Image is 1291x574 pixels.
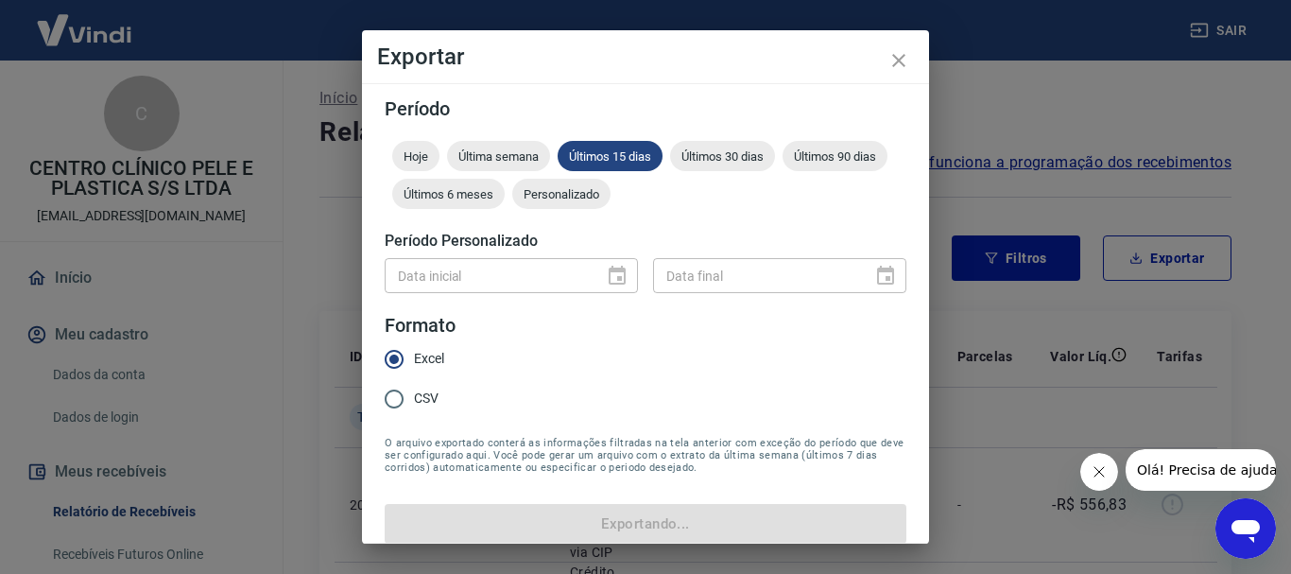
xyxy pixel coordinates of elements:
div: Personalizado [512,179,611,209]
button: close [876,38,921,83]
span: Últimos 90 dias [783,149,887,164]
span: Personalizado [512,187,611,201]
h4: Exportar [377,45,914,68]
span: Última semana [447,149,550,164]
span: Últimos 15 dias [558,149,663,164]
span: Hoje [392,149,439,164]
div: Hoje [392,141,439,171]
input: DD/MM/YYYY [653,258,859,293]
div: Últimos 30 dias [670,141,775,171]
iframe: Mensagem da empresa [1126,449,1276,491]
h5: Período Personalizado [385,232,906,251]
div: Últimos 90 dias [783,141,887,171]
iframe: Botão para abrir a janela de mensagens [1215,498,1276,559]
div: Últimos 15 dias [558,141,663,171]
input: DD/MM/YYYY [385,258,591,293]
legend: Formato [385,312,456,339]
span: Últimos 30 dias [670,149,775,164]
div: Últimos 6 meses [392,179,505,209]
h5: Período [385,99,906,118]
span: CSV [414,389,439,409]
span: Olá! Precisa de ajuda? [11,13,159,28]
span: Excel [414,349,444,369]
span: Últimos 6 meses [392,187,505,201]
div: Última semana [447,141,550,171]
iframe: Fechar mensagem [1080,453,1118,491]
span: O arquivo exportado conterá as informações filtradas na tela anterior com exceção do período que ... [385,437,906,474]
